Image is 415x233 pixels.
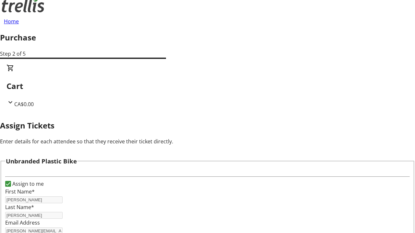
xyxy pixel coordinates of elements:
label: First Name* [5,188,35,195]
label: Email Address [5,219,40,226]
h3: Unbranded Plastic Bike [6,157,77,166]
div: CartCA$0.00 [6,64,409,108]
label: Assign to me [11,180,44,188]
label: Last Name* [5,204,34,211]
span: CA$0.00 [14,101,34,108]
h2: Cart [6,80,409,92]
